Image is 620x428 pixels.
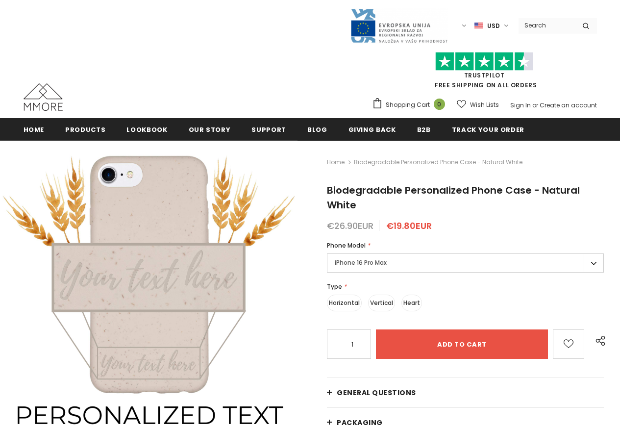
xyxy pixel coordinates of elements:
img: MMORE Cases [24,83,63,111]
img: Trust Pilot Stars [435,52,533,71]
label: Horizontal [327,295,362,311]
a: Home [327,156,345,168]
a: Javni Razpis [350,21,448,29]
a: Products [65,118,105,140]
a: B2B [417,118,431,140]
span: Giving back [348,125,396,134]
span: Biodegradable Personalized Phone Case - Natural White [354,156,522,168]
a: Giving back [348,118,396,140]
span: Products [65,125,105,134]
label: iPhone 16 Pro Max [327,253,604,273]
span: USD [487,21,500,31]
span: Phone Model [327,241,366,250]
a: support [251,118,286,140]
input: Search Site [519,18,575,32]
a: Home [24,118,45,140]
span: support [251,125,286,134]
span: €19.80EUR [386,220,432,232]
span: FREE SHIPPING ON ALL ORDERS [372,56,597,89]
span: Lookbook [126,125,167,134]
span: Shopping Cart [386,100,430,110]
span: Home [24,125,45,134]
a: Trustpilot [464,71,505,79]
a: Wish Lists [457,96,499,113]
a: General Questions [327,378,604,407]
span: 0 [434,99,445,110]
span: Track your order [452,125,524,134]
img: Javni Razpis [350,8,448,44]
a: Track your order [452,118,524,140]
a: Blog [307,118,327,140]
a: Create an account [540,101,597,109]
label: Heart [401,295,422,311]
span: Our Story [189,125,231,134]
label: Vertical [368,295,395,311]
img: USD [474,22,483,30]
span: Blog [307,125,327,134]
span: General Questions [337,388,416,398]
span: PACKAGING [337,418,383,428]
span: B2B [417,125,431,134]
span: Wish Lists [470,100,499,110]
a: Sign In [510,101,531,109]
input: Add to cart [376,329,548,359]
a: Shopping Cart 0 [372,98,450,112]
span: Biodegradable Personalized Phone Case - Natural White [327,183,580,212]
a: Our Story [189,118,231,140]
a: Lookbook [126,118,167,140]
span: Type [327,282,342,291]
span: €26.90EUR [327,220,373,232]
span: or [532,101,538,109]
